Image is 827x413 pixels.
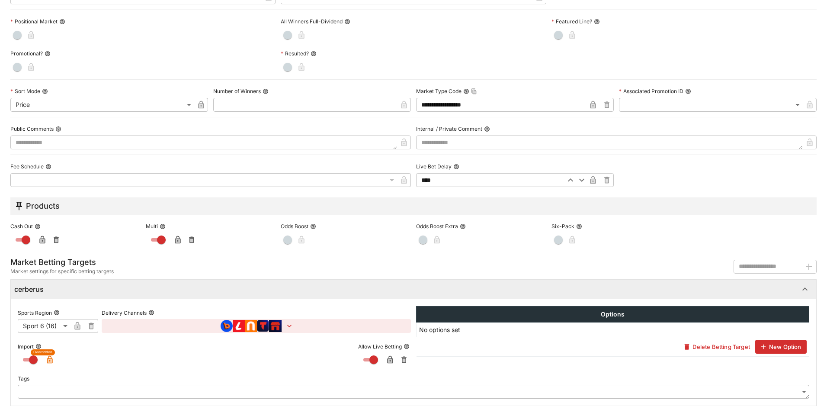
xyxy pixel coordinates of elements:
[233,320,245,332] img: brand
[263,88,269,94] button: Number of Winners
[10,267,114,276] span: Market settings for specific betting targets
[416,87,462,95] p: Market Type Code
[619,87,683,95] p: Associated Promotion ID
[281,50,309,57] p: Resulted?
[59,19,65,25] button: Positional Market
[45,164,51,170] button: Fee Schedule
[18,319,71,333] div: Sport 6 (16)
[484,126,490,132] button: Internal / Private Comment
[594,19,600,25] button: Featured Line?
[269,320,282,332] img: brand
[26,201,60,211] h5: Products
[10,163,44,170] p: Fee Schedule
[417,323,809,337] td: No options set
[33,349,52,355] span: Overridden
[311,51,317,57] button: Resulted?
[42,88,48,94] button: Sort Mode
[755,340,807,354] button: New Option
[10,257,114,267] h5: Market Betting Targets
[10,18,58,25] p: Positional Market
[679,340,755,354] button: Delete Betting Target
[460,223,466,229] button: Odds Boost Extra
[10,50,43,57] p: Promotional?
[257,320,269,332] img: brand
[245,320,257,332] img: brand
[102,309,147,316] p: Delivery Channels
[417,307,809,323] th: Options
[463,88,469,94] button: Market Type CodeCopy To Clipboard
[35,343,42,349] button: Import
[344,19,350,25] button: All Winners Full-Dividend
[146,223,158,230] p: Multi
[14,285,44,294] h6: cerberus
[148,310,154,316] button: Delivery Channels
[471,88,477,94] button: Copy To Clipboard
[45,51,51,57] button: Promotional?
[416,163,452,170] p: Live Bet Delay
[10,223,33,230] p: Cash Out
[10,98,194,112] div: Price
[310,223,316,229] button: Odds Boost
[281,18,343,25] p: All Winners Full-Dividend
[358,343,402,350] p: Allow Live Betting
[18,343,34,350] p: Import
[35,223,41,229] button: Cash Out
[18,309,52,316] p: Sports Region
[213,87,261,95] p: Number of Winners
[18,375,29,382] p: Tags
[551,18,592,25] p: Featured Line?
[453,164,459,170] button: Live Bet Delay
[54,310,60,316] button: Sports Region
[551,223,574,230] p: Six-Pack
[416,223,458,230] p: Odds Boost Extra
[160,223,166,229] button: Multi
[221,320,233,332] img: brand
[55,126,61,132] button: Public Comments
[281,223,308,230] p: Odds Boost
[10,87,40,95] p: Sort Mode
[10,125,54,132] p: Public Comments
[576,223,582,229] button: Six-Pack
[404,343,410,349] button: Allow Live Betting
[685,88,691,94] button: Associated Promotion ID
[416,125,482,132] p: Internal / Private Comment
